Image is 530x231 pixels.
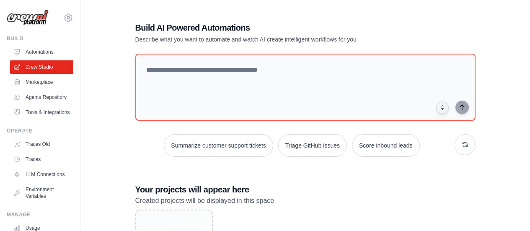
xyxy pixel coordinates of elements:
button: Summarize customer support tickets [164,134,273,157]
a: Crew Studio [10,60,73,74]
div: Build [7,35,73,42]
button: Click to speak your automation idea [436,101,449,114]
button: Score inbound leads [352,134,420,157]
div: Operate [7,127,73,134]
button: Triage GitHub issues [278,134,347,157]
a: Traces [10,153,73,166]
a: Automations [10,45,73,59]
a: Agents Repository [10,91,73,104]
h3: Your projects will appear here [135,184,476,195]
button: Get new suggestions [455,134,476,155]
a: LLM Connections [10,168,73,181]
a: Traces Old [10,138,73,151]
a: Marketplace [10,75,73,89]
p: Describe what you want to automate and watch AI create intelligent workflows for you [135,35,417,44]
a: Tools & Integrations [10,106,73,119]
img: Logo [7,10,49,26]
p: Created projects will be displayed in this space [135,195,476,206]
a: Environment Variables [10,183,73,203]
h1: Build AI Powered Automations [135,22,417,34]
div: Manage [7,211,73,218]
